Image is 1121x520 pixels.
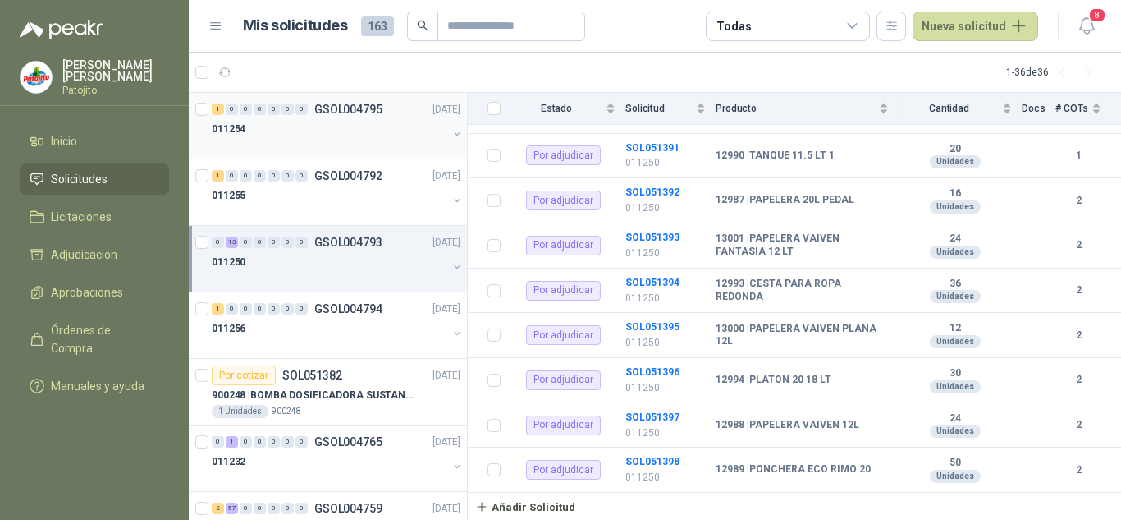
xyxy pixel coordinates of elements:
p: GSOL004759 [314,503,382,514]
th: Estado [510,93,625,125]
div: Por cotizar [212,366,276,385]
b: 2 [1055,328,1101,343]
p: [DATE] [432,501,460,517]
div: 0 [226,170,238,182]
p: GSOL004765 [314,436,382,448]
div: 0 [254,104,266,115]
p: GSOL004795 [314,104,382,115]
p: [DATE] [432,368,460,384]
img: Logo peakr [20,20,103,39]
p: 900248 | BOMBA DOSIFICADORA SUSTANCIAS QUIMICAS [212,388,416,403]
button: Nueva solicitud [913,12,1038,41]
p: 011250 [625,426,706,441]
div: 1 [226,436,238,448]
div: 0 [212,237,224,248]
div: 0 [226,104,238,115]
a: SOL051394 [625,277,679,288]
span: Licitaciones [51,208,112,226]
div: Todas [716,17,751,35]
div: Unidades [930,290,981,303]
a: Órdenes de Compra [20,315,169,364]
a: 1 0 0 0 0 0 0 GSOL004794[DATE] 011256 [212,299,464,352]
a: SOL051398 [625,456,679,467]
div: 0 [295,436,308,448]
div: 0 [254,436,266,448]
div: Por adjudicar [526,191,601,210]
button: 8 [1072,12,1101,41]
div: Unidades [930,200,981,214]
b: 12990 | TANQUE 11.5 LT 1 [716,150,835,163]
span: 163 [361,16,394,36]
a: SOL051393 [625,232,679,243]
a: Inicio [20,126,169,157]
p: SOL051382 [282,370,342,381]
p: 011250 [625,291,706,306]
span: # COTs [1055,103,1088,114]
div: Unidades [930,335,981,348]
p: [DATE] [432,102,460,117]
div: 0 [240,503,252,514]
a: 1 0 0 0 0 0 0 GSOL004795[DATE] 011254 [212,99,464,152]
th: Solicitud [625,93,716,125]
b: 2 [1055,193,1101,209]
p: 011250 [625,470,706,485]
a: Manuales y ayuda [20,370,169,402]
p: [PERSON_NAME] [PERSON_NAME] [62,59,169,82]
div: 0 [240,237,252,248]
div: Por adjudicar [526,325,601,345]
a: Adjudicación [20,239,169,270]
div: 0 [254,237,266,248]
p: 011250 [212,255,245,270]
a: 0 13 0 0 0 0 0 GSOL004793[DATE] 011250 [212,232,464,285]
div: 57 [226,503,238,514]
b: 36 [899,278,1012,291]
span: Adjudicación [51,246,117,264]
b: SOL051397 [625,412,679,423]
th: Docs [1022,93,1055,125]
a: Licitaciones [20,201,169,232]
div: 0 [254,170,266,182]
div: 1 [212,303,224,315]
img: Company Logo [21,62,52,93]
div: 0 [268,170,280,182]
b: 13000 | PAPELERA VAIVEN PLANA 12L [716,323,889,348]
div: 0 [268,303,280,315]
b: 2 [1055,417,1101,433]
span: Aprobaciones [51,283,123,301]
b: SOL051395 [625,321,679,333]
p: [DATE] [432,301,460,317]
div: 1 - 36 de 36 [1006,59,1101,85]
b: SOL051392 [625,186,679,198]
b: 12994 | PLATON 20 18 LT [716,374,831,387]
div: Unidades [930,246,981,259]
div: 0 [240,303,252,315]
p: 011254 [212,122,245,137]
span: Manuales y ayuda [51,377,144,395]
div: Unidades [930,425,981,438]
div: 0 [295,237,308,248]
div: 0 [281,503,294,514]
div: Por adjudicar [526,281,601,301]
a: 0 1 0 0 0 0 0 GSOL004765[DATE] 011232 [212,432,464,485]
div: Unidades [930,470,981,483]
p: [DATE] [432,235,460,251]
a: 1 0 0 0 0 0 0 GSOL004792[DATE] 011255 [212,166,464,219]
span: 8 [1088,7,1106,23]
div: Por adjudicar [526,460,601,480]
div: 0 [268,503,280,514]
div: 0 [281,237,294,248]
div: Por adjudicar [526,370,601,390]
div: 2 [212,503,224,514]
div: 0 [268,104,280,115]
a: Aprobaciones [20,277,169,308]
span: Estado [510,103,602,114]
b: 50 [899,457,1012,470]
b: 12987 | PAPELERA 20L PEDAL [716,194,854,207]
b: 12993 | CESTA PARA ROPA REDONDA [716,278,889,303]
div: Unidades [930,155,981,168]
a: SOL051391 [625,142,679,154]
p: [DATE] [432,168,460,184]
div: 0 [226,303,238,315]
div: 0 [295,503,308,514]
